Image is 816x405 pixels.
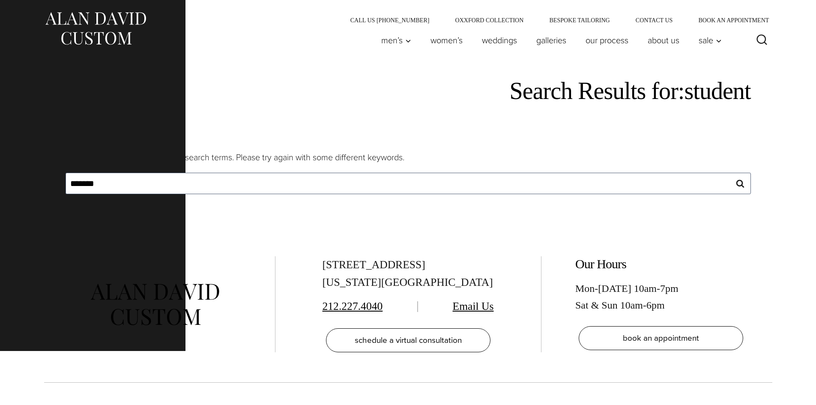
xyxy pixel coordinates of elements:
a: 212.227.4040 [323,300,383,312]
h1: Search Results for: [66,77,751,105]
a: Call Us [PHONE_NUMBER] [338,17,442,23]
span: book an appointment [623,332,699,344]
a: book an appointment [579,326,743,350]
img: Alan David Custom [44,9,147,48]
span: schedule a virtual consultation [355,334,462,346]
div: Mon-[DATE] 10am-7pm Sat & Sun 10am-6pm [575,280,747,313]
p: Sorry, but nothing matched your search terms. Please try again with some different keywords. [66,150,751,164]
a: Bespoke Tailoring [536,17,622,23]
a: About Us [638,32,689,49]
img: alan david custom [91,284,219,325]
a: schedule a virtual consultation [326,328,490,352]
div: [STREET_ADDRESS] [US_STATE][GEOGRAPHIC_DATA] [323,256,494,291]
h2: Our Hours [575,256,747,272]
span: Men’s [381,36,411,45]
span: student [684,78,750,104]
a: weddings [472,32,526,49]
a: Book an Appointment [685,17,772,23]
a: Women’s [421,32,472,49]
nav: Primary Navigation [371,32,726,49]
a: Contact Us [623,17,686,23]
span: Sale [699,36,722,45]
a: Oxxford Collection [442,17,536,23]
a: Email Us [453,300,494,312]
nav: Secondary Navigation [338,17,772,23]
button: View Search Form [752,30,772,51]
a: Our Process [576,32,638,49]
a: Galleries [526,32,576,49]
